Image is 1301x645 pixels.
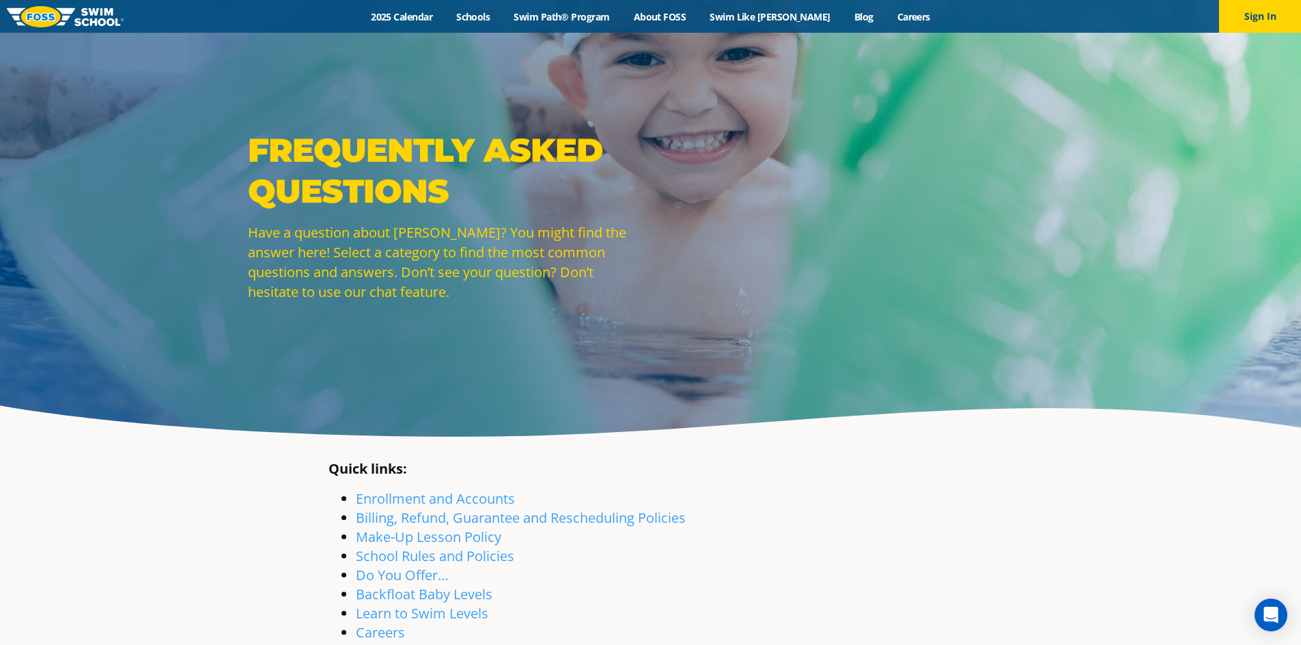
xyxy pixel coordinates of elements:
a: Swim Like [PERSON_NAME] [698,10,843,23]
a: Learn to Swim Levels [356,604,488,622]
a: Billing, Refund, Guarantee and Rescheduling Policies [356,508,686,527]
a: Backfloat Baby Levels [356,585,492,603]
a: Make-Up Lesson Policy [356,528,501,546]
a: Careers [885,10,942,23]
a: Schools [445,10,502,23]
a: Careers [356,623,405,642]
img: FOSS Swim School Logo [7,6,124,27]
a: School Rules and Policies [356,547,514,565]
p: Frequently Asked Questions [248,130,644,212]
a: Enrollment and Accounts [356,489,515,508]
a: Blog [842,10,885,23]
a: About FOSS [621,10,698,23]
a: 2025 Calendar [359,10,445,23]
p: Have a question about [PERSON_NAME]? You might find the answer here! Select a category to find th... [248,223,644,302]
strong: Quick links: [328,459,407,478]
div: Open Intercom Messenger [1255,599,1287,631]
a: Do You Offer… [356,566,449,584]
a: Swim Path® Program [502,10,621,23]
